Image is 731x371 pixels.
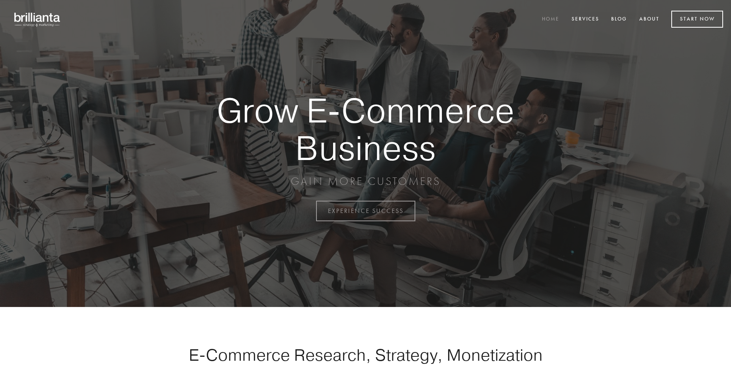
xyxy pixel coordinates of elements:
h1: E-Commerce Research, Strategy, Monetization [164,345,567,365]
p: GAIN MORE CUSTOMERS [189,174,542,188]
img: brillianta - research, strategy, marketing [8,8,67,31]
a: Home [537,13,564,26]
a: Blog [606,13,632,26]
strong: Grow E-Commerce Business [189,92,542,166]
a: EXPERIENCE SUCCESS [316,201,415,221]
a: About [634,13,665,26]
a: Start Now [671,11,723,28]
a: Services [566,13,604,26]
